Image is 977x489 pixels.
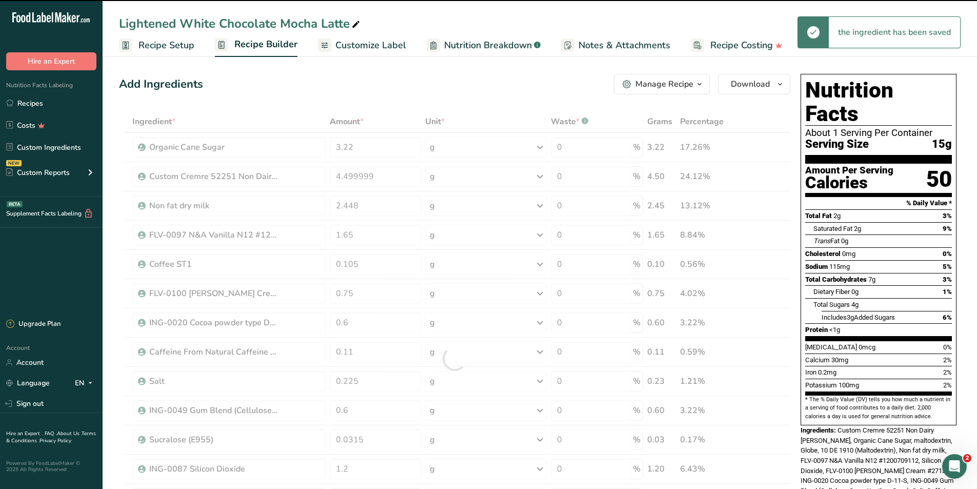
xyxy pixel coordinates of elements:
span: Sodium [805,263,828,270]
button: Manage Recipe [614,74,710,94]
div: EN [75,377,96,389]
span: 0% [943,250,952,258]
span: 2g [833,212,841,220]
span: Total Sugars [813,301,850,308]
span: 0g [851,288,859,296]
span: 4g [851,301,859,308]
a: Customize Label [318,34,406,57]
span: Fat [813,237,840,245]
span: Download [731,78,770,90]
a: Notes & Attachments [561,34,670,57]
a: About Us . [57,430,82,437]
span: Iron [805,368,816,376]
div: Custom Reports [6,167,70,178]
span: 100mg [839,381,859,389]
a: Recipe Builder [215,33,297,57]
a: Language [6,374,50,392]
span: 30mg [831,356,848,364]
span: 2% [943,368,952,376]
span: Total Fat [805,212,832,220]
span: Recipe Builder [234,37,297,51]
button: Hire an Expert [6,52,96,70]
span: Nutrition Breakdown [444,38,532,52]
span: Recipe Costing [710,38,773,52]
div: BETA [7,201,23,207]
span: 6% [943,314,952,321]
span: 0mcg [859,343,875,351]
a: Recipe Costing [691,34,783,57]
span: 115mg [829,263,850,270]
section: * The % Daily Value (DV) tells you how much a nutrient in a serving of food contributes to a dail... [805,396,952,421]
div: Powered By FoodLabelMaker © 2025 All Rights Reserved [6,460,96,473]
div: Lightened White Chocolate Mocha Latte [119,14,362,33]
span: Cholesterol [805,250,841,258]
span: Serving Size [805,138,869,151]
span: 2% [943,356,952,364]
div: 50 [926,166,952,193]
div: Amount Per Serving [805,166,893,175]
span: Notes & Attachments [579,38,670,52]
span: 15g [932,138,952,151]
span: 2% [943,381,952,389]
span: Customize Label [335,38,406,52]
span: Total Carbohydrates [805,276,867,283]
div: the ingredient has been saved [829,17,960,48]
span: Includes Added Sugars [822,314,895,321]
span: 3g [847,314,854,321]
section: % Daily Value * [805,197,952,209]
button: Download [718,74,790,94]
div: Calories [805,175,893,190]
span: Ingredients: [801,426,836,434]
span: 5% [943,263,952,270]
span: 3% [943,276,952,283]
a: Privacy Policy [39,437,71,444]
span: Potassium [805,381,837,389]
a: Recipe Setup [119,34,194,57]
a: Nutrition Breakdown [427,34,541,57]
span: 0.2mg [818,368,836,376]
span: 0% [943,343,952,351]
span: 7g [868,276,875,283]
div: Upgrade Plan [6,319,61,329]
span: Calcium [805,356,830,364]
span: Protein [805,326,828,334]
span: 0g [841,237,848,245]
span: Dietary Fiber [813,288,850,296]
div: About 1 Serving Per Container [805,128,952,138]
div: Manage Recipe [635,78,693,90]
span: Saturated Fat [813,225,852,232]
span: 2g [854,225,861,232]
a: FAQ . [45,430,57,437]
h1: Nutrition Facts [805,79,952,126]
div: NEW [6,160,22,166]
a: Terms & Conditions . [6,430,96,444]
div: Add Ingredients [119,76,203,93]
span: 3% [943,212,952,220]
span: Recipe Setup [138,38,194,52]
i: Trans [813,237,830,245]
iframe: Intercom live chat [942,454,967,479]
span: [MEDICAL_DATA] [805,343,857,351]
span: 2 [963,454,971,462]
span: 9% [943,225,952,232]
span: 0mg [842,250,855,258]
a: Hire an Expert . [6,430,43,437]
span: 1% [943,288,952,296]
span: <1g [829,326,840,334]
